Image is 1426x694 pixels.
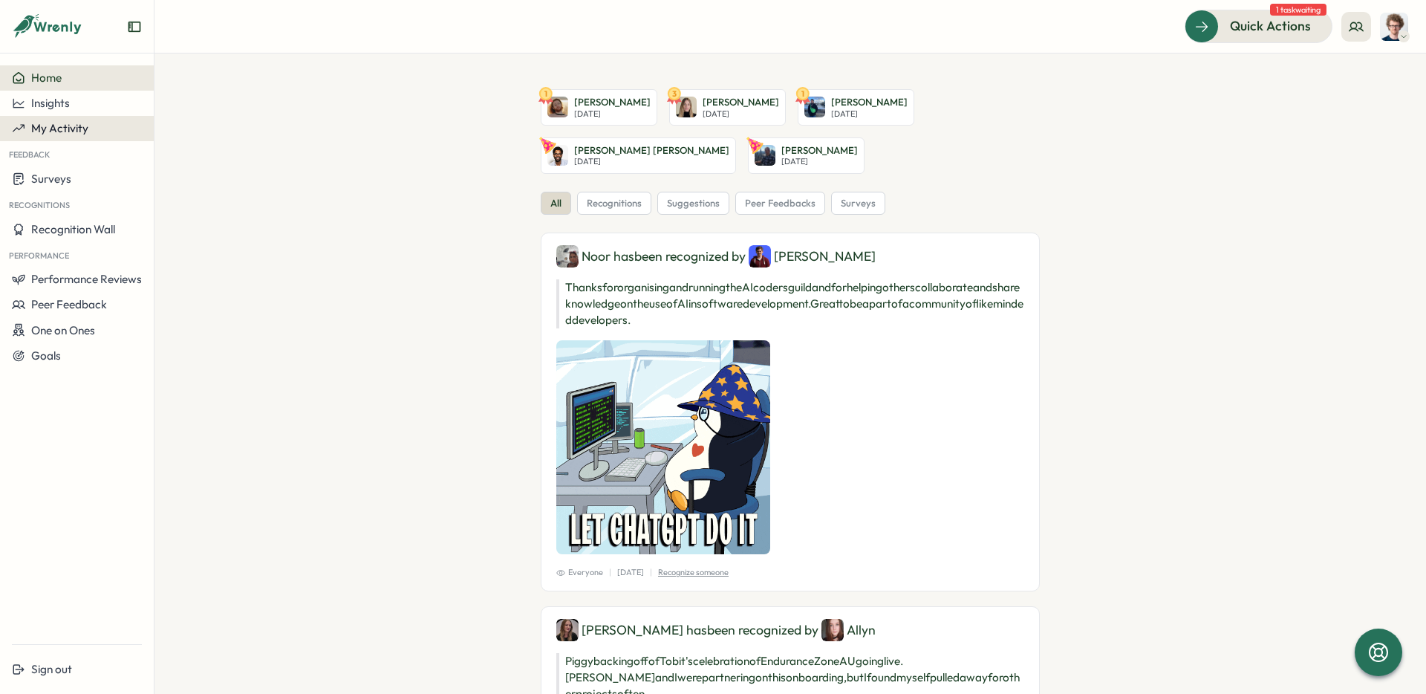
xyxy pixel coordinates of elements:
a: Alex Marshall[PERSON_NAME][DATE] [748,137,865,174]
p: [DATE] [831,109,908,119]
img: Recognition Image [556,340,770,554]
img: Noor ul ain [556,245,579,267]
p: [DATE] [574,109,651,119]
span: peer feedbacks [745,197,815,210]
span: Goals [31,348,61,363]
img: Allyn Neal [821,619,844,641]
p: [PERSON_NAME] [781,144,858,158]
span: My Activity [31,121,88,135]
span: Performance Reviews [31,272,142,286]
button: Expand sidebar [127,19,142,34]
img: Alex Marshall [755,145,775,166]
p: [DATE] [617,566,644,579]
img: Layton Burchell [547,97,568,117]
img: Joe Barber [1380,13,1408,41]
p: [PERSON_NAME] [831,96,908,109]
div: Allyn [821,619,876,641]
span: surveys [841,197,876,210]
p: [DATE] [781,157,858,166]
button: Quick Actions [1185,10,1332,42]
span: Everyone [556,566,603,579]
span: 1 task waiting [1270,4,1326,16]
p: [PERSON_NAME] [574,96,651,109]
img: Elise McInnes [804,97,825,117]
a: 3Martyna Carroll[PERSON_NAME][DATE] [669,89,786,126]
div: Noor has been recognized by [556,245,1024,267]
div: [PERSON_NAME] [749,245,876,267]
img: Hantz Leger [547,145,568,166]
img: Martyna Carroll [676,97,697,117]
p: | [609,566,611,579]
img: Henry Dennis [749,245,771,267]
span: Surveys [31,172,71,186]
span: One on Ones [31,323,95,337]
p: Thanks for organising and running the AI coders guild and for helping others collaborate and shar... [556,279,1024,328]
span: Sign out [31,662,72,676]
a: 1Layton Burchell[PERSON_NAME][DATE] [541,89,657,126]
text: 1 [801,88,804,99]
a: 1Elise McInnes[PERSON_NAME][DATE] [798,89,914,126]
span: Insights [31,96,70,110]
span: recognitions [587,197,642,210]
span: all [550,197,561,210]
span: Home [31,71,62,85]
text: 3 [672,88,677,99]
p: [DATE] [574,157,729,166]
p: | [650,566,652,579]
p: [PERSON_NAME] [PERSON_NAME] [574,144,729,158]
span: Quick Actions [1230,16,1311,36]
text: 1 [544,88,547,99]
span: Peer Feedback [31,297,107,311]
p: [DATE] [703,109,779,119]
span: Recognition Wall [31,222,115,236]
a: Hantz Leger[PERSON_NAME] [PERSON_NAME][DATE] [541,137,736,174]
img: Aimee Weston [556,619,579,641]
div: [PERSON_NAME] has been recognized by [556,619,1024,641]
p: Recognize someone [658,566,729,579]
span: suggestions [667,197,720,210]
p: [PERSON_NAME] [703,96,779,109]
